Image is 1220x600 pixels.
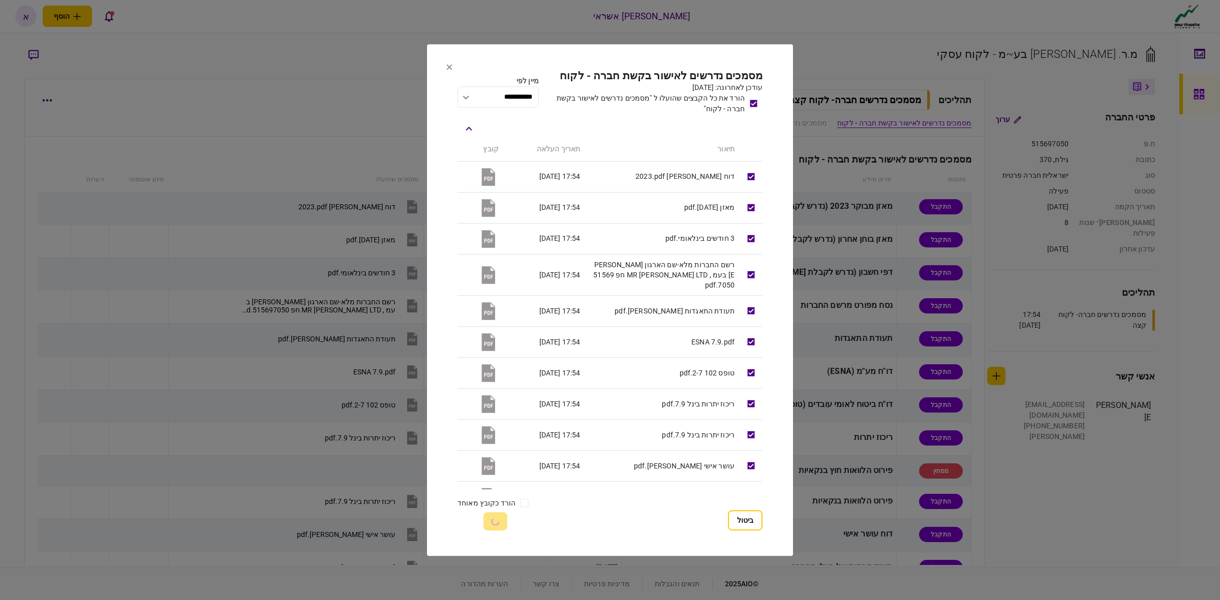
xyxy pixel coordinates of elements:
div: הורד את כל הקבצים שהועלו ל "מסמכים נדרשים לאישור בקשת חברה - לקוח" [544,93,745,114]
td: 17:54 [DATE] [504,326,585,357]
th: תאריך העלאה [504,138,585,162]
td: 17:54 [DATE] [504,254,585,295]
td: 17:54 [DATE] [504,161,585,192]
td: עושר אישי [PERSON_NAME].pdf [585,450,740,481]
td: 17:54 [DATE] [504,450,585,481]
button: ביטול [728,510,762,530]
td: רשם החברות מלא-שם הארגון [PERSON_NAME] בעמ , MR [PERSON_NAME] LTD חפ 515697050.pdf [585,254,740,295]
th: קובץ [457,138,504,162]
div: עודכן לאחרונה: [DATE] [544,82,762,93]
td: 17:54 [DATE] [504,192,585,223]
td: 3 חודשים בינלאומי.pdf [585,223,740,254]
td: ריכוז יתרות בינל 7.9.pdf [585,419,740,450]
td: [PERSON_NAME].jpg [585,481,740,512]
td: ESNA 7.9.pdf [585,326,740,357]
td: דוח [PERSON_NAME] 2023.pdf [585,161,740,192]
td: תעודת התאגדות [PERSON_NAME].pdf [585,295,740,326]
td: 17:54 [DATE] [504,481,585,512]
div: מיין לפי [457,76,539,86]
td: 17:54 [DATE] [504,388,585,419]
td: 17:54 [DATE] [504,223,585,254]
td: מאזן [DATE].pdf [585,192,740,223]
td: ריכוז יתרות בינל 7.9.pdf [585,388,740,419]
td: טופס 102 2-7.pdf [585,357,740,388]
td: 17:54 [DATE] [504,419,585,450]
td: 17:54 [DATE] [504,357,585,388]
th: תיאור [585,138,740,162]
h2: מסמכים נדרשים לאישור בקשת חברה - לקוח [544,70,762,82]
label: הורד כקובץ מאוחד [457,498,515,509]
td: 17:54 [DATE] [504,295,585,326]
